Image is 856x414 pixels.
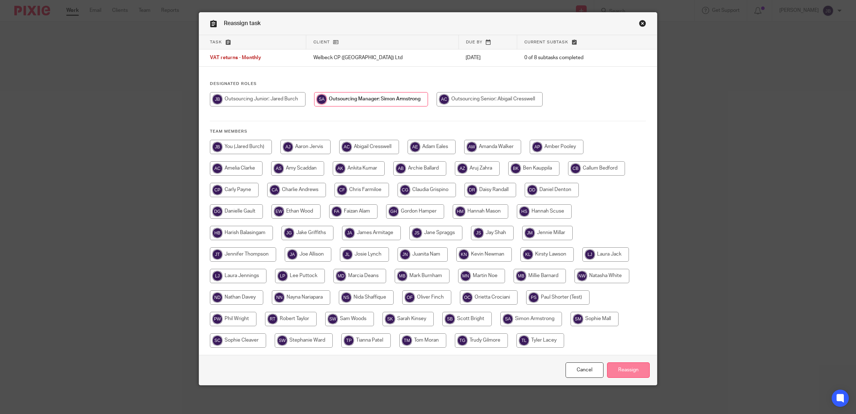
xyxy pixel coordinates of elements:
[566,362,603,378] a: Close this dialog window
[607,362,650,378] input: Reassign
[639,20,646,29] a: Close this dialog window
[313,54,452,61] p: Welbeck CP ([GEOGRAPHIC_DATA]) Ltd
[210,81,646,87] h4: Designated Roles
[466,54,510,61] p: [DATE]
[210,40,222,44] span: Task
[224,20,261,26] span: Reassign task
[466,40,482,44] span: Due by
[517,49,625,67] td: 0 of 8 subtasks completed
[524,40,568,44] span: Current subtask
[210,129,646,134] h4: Team members
[210,56,261,61] span: VAT returns - Monthly
[313,40,330,44] span: Client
